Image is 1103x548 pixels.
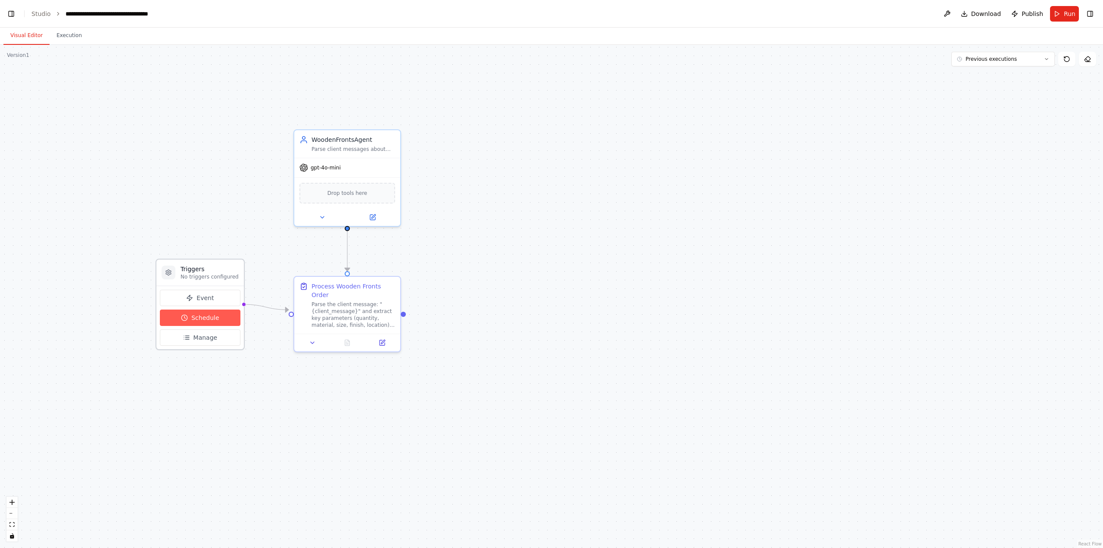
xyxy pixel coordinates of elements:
[312,135,395,144] div: WoodenFrontsAgent
[1078,542,1102,546] a: React Flow attribution
[951,52,1055,66] button: Previous executions
[193,333,218,342] span: Manage
[327,189,368,197] span: Drop tools here
[312,301,395,329] div: Parse the client message: "{client_message}" and extract key parameters (quantity, material, size...
[966,56,1017,63] span: Previous executions
[196,294,214,302] span: Event
[6,519,18,530] button: fit view
[5,8,17,20] button: Show left sidebar
[348,212,397,222] button: Open in side panel
[160,329,240,346] button: Manage
[3,27,50,45] button: Visual Editor
[156,259,245,350] div: TriggersNo triggers configuredEventScheduleManage
[6,497,18,542] div: React Flow controls
[50,27,89,45] button: Execution
[191,313,219,322] span: Schedule
[311,164,341,171] span: gpt-4o-mini
[6,508,18,519] button: zoom out
[1050,6,1079,22] button: Run
[1084,8,1096,20] button: Hide right sidebar
[329,338,366,348] button: No output available
[293,276,401,352] div: Process Wooden Fronts OrderParse the client message: "{client_message}" and extract key parameter...
[293,129,401,227] div: WoodenFrontsAgentParse client messages about wooden cabinet front orders and generate accurate qu...
[243,300,289,314] g: Edge from triggers to a8e87847-0626-4d8a-8950-badb9c6e6b0b
[181,265,239,273] h3: Triggers
[160,310,240,326] button: Schedule
[367,338,397,348] button: Open in side panel
[1022,9,1043,18] span: Publish
[957,6,1005,22] button: Download
[160,290,240,306] button: Event
[6,530,18,542] button: toggle interactivity
[7,52,29,59] div: Version 1
[1008,6,1047,22] button: Publish
[6,497,18,508] button: zoom in
[31,9,162,18] nav: breadcrumb
[312,146,395,153] div: Parse client messages about wooden cabinet front orders and generate accurate quotations with ste...
[1064,9,1075,18] span: Run
[343,231,352,271] g: Edge from 3525f3b5-b4ef-44bd-852f-098cfbaecf06 to a8e87847-0626-4d8a-8950-badb9c6e6b0b
[312,282,395,299] div: Process Wooden Fronts Order
[31,10,51,17] a: Studio
[971,9,1001,18] span: Download
[181,273,239,280] p: No triggers configured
